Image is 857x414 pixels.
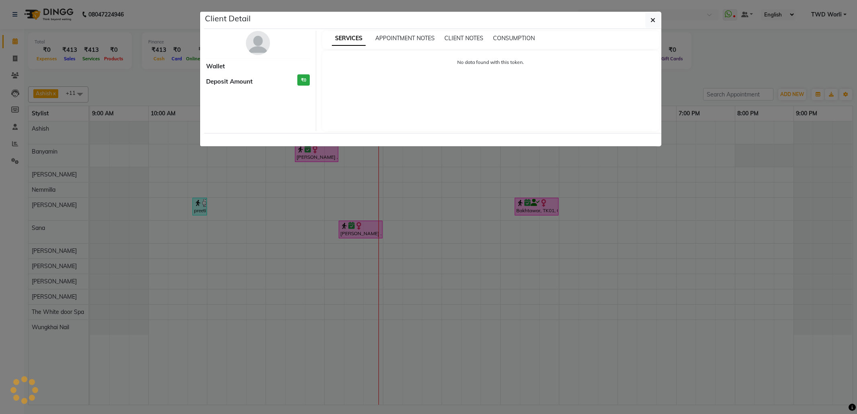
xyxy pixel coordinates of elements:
h3: ₹0 [297,74,310,86]
span: APPOINTMENT NOTES [375,35,435,42]
span: CLIENT NOTES [444,35,483,42]
img: avatar [246,31,270,55]
span: CONSUMPTION [493,35,535,42]
span: SERVICES [332,31,366,46]
span: Deposit Amount [206,77,253,86]
h5: Client Detail [205,12,251,25]
p: No data found with this token. [330,59,651,66]
span: Wallet [206,62,225,71]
